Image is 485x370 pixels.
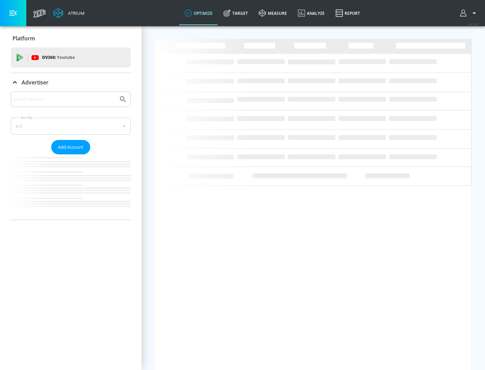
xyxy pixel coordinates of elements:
nav: list of Advertiser [11,154,131,220]
p: Advertiser [22,79,48,86]
div: Advertiser [11,73,131,92]
div: A-Z [11,118,131,135]
a: measure [253,1,292,25]
div: Platform [11,29,131,48]
a: Report [330,1,365,25]
div: DV360: Youtube [11,47,131,68]
a: Target [218,1,253,25]
p: Platform [12,35,35,42]
input: Search by name [13,95,116,104]
button: Add Account [51,140,90,154]
a: optimize [179,1,218,25]
div: Atrium [65,10,85,16]
p: Youtube [57,54,75,61]
span: v 4.25.4 [469,22,478,26]
span: Add Account [58,143,84,151]
div: Advertiser [11,91,131,220]
a: Analyze [292,1,330,25]
p: DV360: [42,54,75,61]
a: Atrium [53,8,85,18]
label: Sort By [19,115,34,120]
